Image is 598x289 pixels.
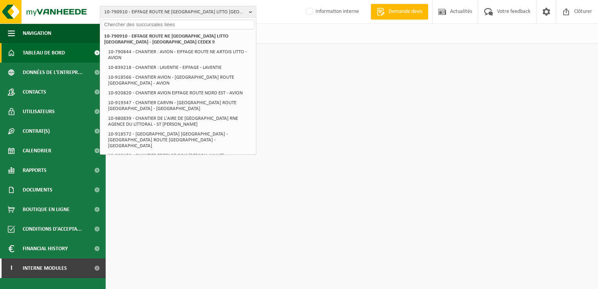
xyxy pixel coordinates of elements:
[23,180,52,200] span: Documents
[23,161,47,180] span: Rapports
[100,6,256,18] button: 10-790910 - EIFFAGE ROUTE NE [GEOGRAPHIC_DATA] LITTO [GEOGRAPHIC_DATA] - [GEOGRAPHIC_DATA] CEDEX 9
[23,43,65,63] span: Tableau de bord
[23,200,70,219] span: Boutique en ligne
[106,114,254,129] li: 10-980839 - CHANTIER DE L'AIRE DE [GEOGRAPHIC_DATA] RNE AGENCE DU LITTORAL - ST [PERSON_NAME]
[23,23,51,43] span: Navigation
[106,63,254,72] li: 10-839218 - CHANTIER : LAVENTIE - EIFFAGE - LAVENTIE
[23,258,67,278] span: Interne modules
[106,88,254,98] li: 10-920820 - CHANTIER AVION EIFFAGE ROUTE NORD EST - AVION
[23,141,51,161] span: Calendrier
[106,129,254,151] li: 10-918572 - [GEOGRAPHIC_DATA] [GEOGRAPHIC_DATA] - [GEOGRAPHIC_DATA] ROUTE [GEOGRAPHIC_DATA] - [GE...
[23,239,68,258] span: Financial History
[104,6,246,18] span: 10-790910 - EIFFAGE ROUTE NE [GEOGRAPHIC_DATA] LITTO [GEOGRAPHIC_DATA] - [GEOGRAPHIC_DATA] CEDEX 9
[23,219,82,239] span: Conditions d'accepta...
[387,8,424,16] span: Demande devis
[23,82,46,102] span: Contacts
[304,6,359,18] label: Information interne
[8,258,15,278] span: I
[104,34,229,45] strong: 10-790910 - EIFFAGE ROUTE NE [GEOGRAPHIC_DATA] LITTO [GEOGRAPHIC_DATA] - [GEOGRAPHIC_DATA] CEDEX 9
[106,72,254,88] li: 10-918566 - CHANTIER AVION - [GEOGRAPHIC_DATA] ROUTE [GEOGRAPHIC_DATA] - AVION
[106,47,254,63] li: 10-790844 - CHANTIER : AVION - EIFFAGE ROUTE NE ARTOIS LITTO - AVION
[106,98,254,114] li: 10-919347 - CHANTIER CARVIN - [GEOGRAPHIC_DATA] ROUTE [GEOGRAPHIC_DATA] - [GEOGRAPHIC_DATA]
[23,102,55,121] span: Utilisateurs
[371,4,428,20] a: Demande devis
[102,20,254,29] input: Chercher des succursales liées
[23,121,50,141] span: Contrat(s)
[23,63,83,82] span: Données de l'entrepr...
[106,151,254,161] li: 10-860152 - CHANTIER EFIFFAGE-BOIS [PERSON_NAME]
